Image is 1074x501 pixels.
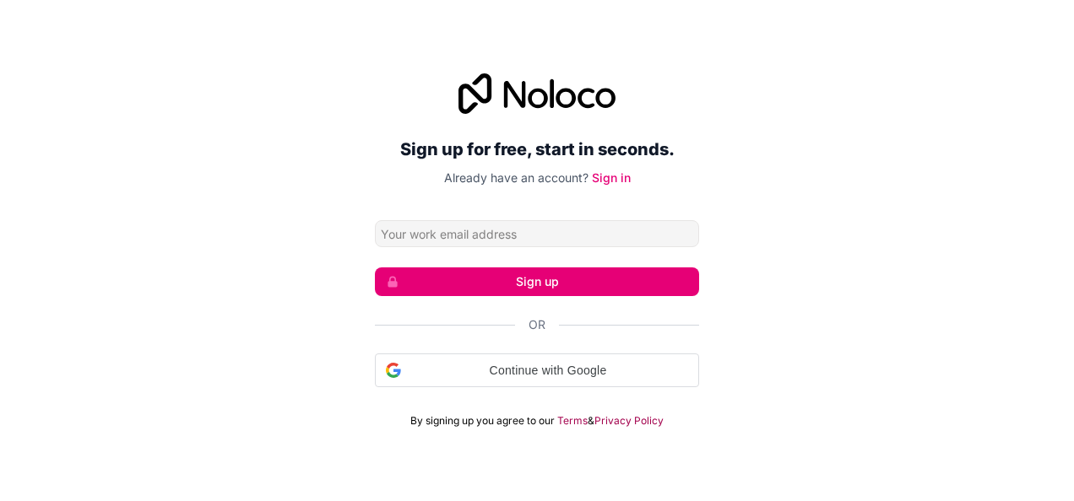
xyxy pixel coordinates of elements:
[529,316,545,333] span: Or
[588,414,594,428] span: &
[557,414,588,428] a: Terms
[408,362,688,380] span: Continue with Google
[375,267,699,296] button: Sign up
[375,220,699,247] input: Email address
[375,353,699,387] div: Continue with Google
[410,414,555,428] span: By signing up you agree to our
[592,170,631,185] a: Sign in
[375,134,699,164] h2: Sign up for free, start in seconds.
[594,414,664,428] a: Privacy Policy
[444,170,589,185] span: Already have an account?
